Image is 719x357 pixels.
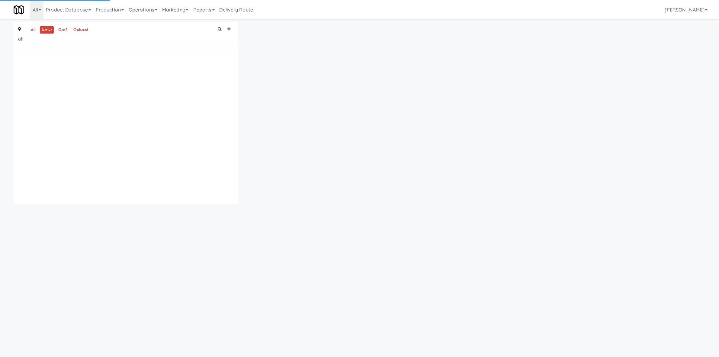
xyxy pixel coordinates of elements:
[72,26,90,34] a: onboard
[18,34,234,45] input: Search site
[57,26,69,34] a: gen2
[14,5,24,15] img: Micromart
[29,26,37,34] a: all
[40,26,54,34] a: active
